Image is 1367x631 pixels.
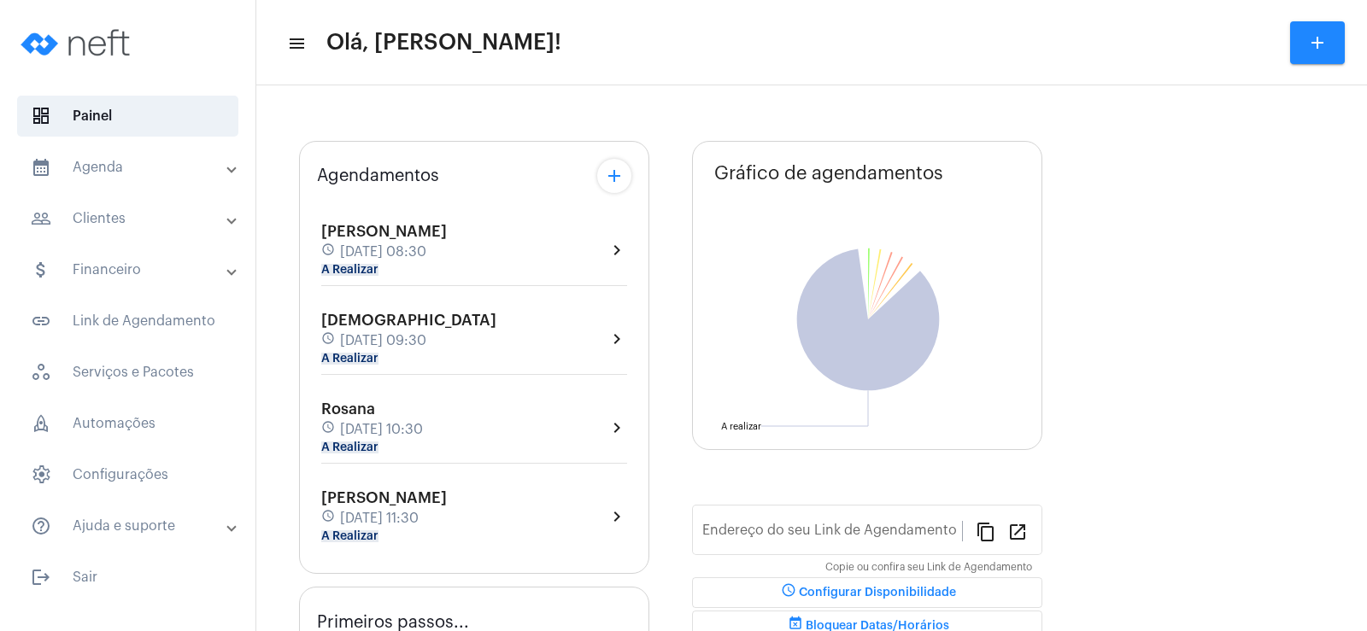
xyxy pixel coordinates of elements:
mat-icon: chevron_right [607,418,627,438]
span: sidenav icon [31,106,51,126]
mat-icon: sidenav icon [31,567,51,587]
mat-icon: sidenav icon [31,311,51,331]
mat-panel-title: Ajuda e suporte [31,516,228,536]
mat-hint: Copie ou confira seu Link de Agendamento [825,562,1032,574]
mat-icon: schedule [321,509,337,528]
span: sidenav icon [31,413,51,434]
mat-expansion-panel-header: sidenav iconAjuda e suporte [10,505,255,546]
mat-icon: add [604,166,625,186]
mat-icon: schedule [778,582,799,603]
img: logo-neft-novo-2.png [14,9,142,77]
mat-panel-title: Agenda [31,157,228,178]
mat-icon: sidenav icon [31,516,51,536]
mat-icon: content_copy [976,521,996,541]
mat-chip: A Realizar [321,441,378,453]
mat-panel-title: Financeiro [31,260,228,280]
span: [DATE] 08:30 [340,244,426,260]
span: Rosana [321,401,375,417]
mat-chip: A Realizar [321,353,378,365]
mat-icon: chevron_right [607,506,627,527]
span: Serviços e Pacotes [17,352,238,393]
mat-icon: sidenav icon [31,260,51,280]
span: [PERSON_NAME] [321,224,447,239]
mat-icon: sidenav icon [287,33,304,54]
span: [DATE] 11:30 [340,511,419,526]
span: [DATE] 10:30 [340,422,423,437]
span: Configurações [17,454,238,495]
mat-icon: schedule [321,242,337,261]
span: Configurar Disponibilidade [778,587,956,599]
mat-panel-title: Clientes [31,208,228,229]
span: [PERSON_NAME] [321,490,447,505]
mat-expansion-panel-header: sidenav iconFinanceiro [10,249,255,290]
mat-icon: sidenav icon [31,157,51,178]
mat-chip: A Realizar [321,530,378,542]
mat-icon: chevron_right [607,240,627,260]
mat-chip: A Realizar [321,264,378,276]
text: A realizar [721,422,761,431]
mat-icon: add [1307,32,1328,53]
mat-icon: chevron_right [607,329,627,349]
mat-icon: open_in_new [1007,521,1028,541]
span: [DEMOGRAPHIC_DATA] [321,313,496,328]
span: Agendamentos [317,167,439,185]
mat-icon: schedule [321,420,337,439]
mat-icon: schedule [321,331,337,350]
span: Painel [17,96,238,137]
button: Configurar Disponibilidade [692,577,1042,608]
span: [DATE] 09:30 [340,333,426,348]
span: sidenav icon [31,362,51,383]
span: Gráfico de agendamentos [714,163,943,184]
input: Link [702,526,962,541]
span: Sair [17,557,238,598]
span: sidenav icon [31,464,51,485]
span: Link de Agendamento [17,301,238,342]
mat-expansion-panel-header: sidenav iconClientes [10,198,255,239]
mat-expansion-panel-header: sidenav iconAgenda [10,147,255,188]
span: Automações [17,403,238,444]
mat-icon: sidenav icon [31,208,51,229]
span: Olá, [PERSON_NAME]! [326,29,561,56]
